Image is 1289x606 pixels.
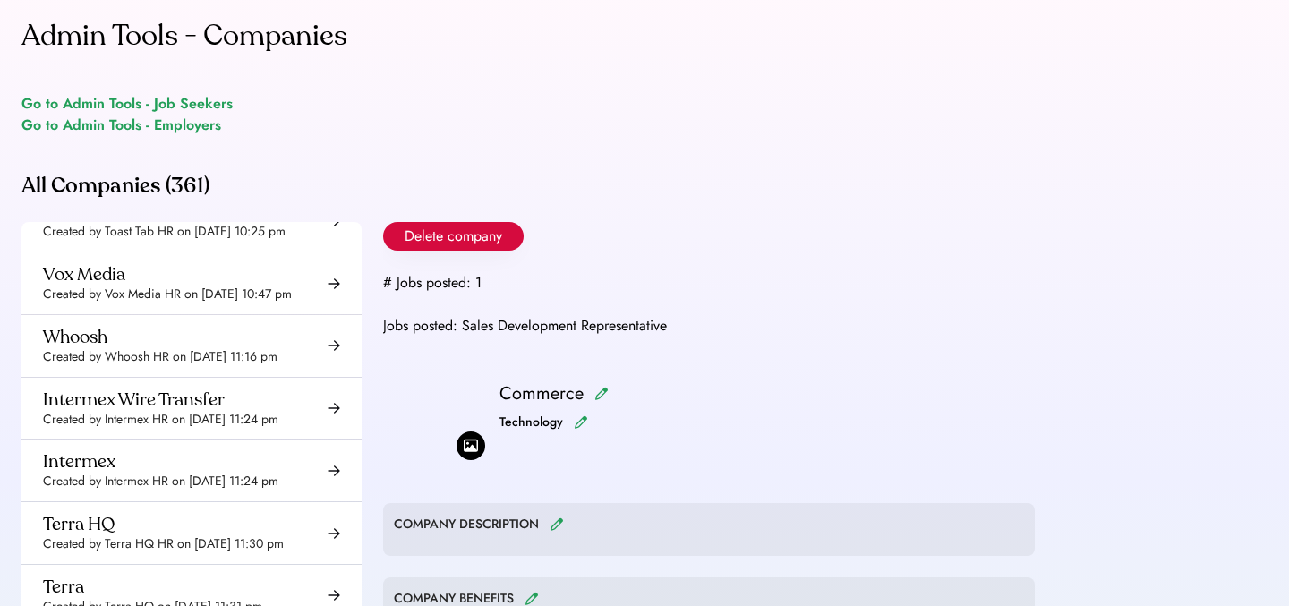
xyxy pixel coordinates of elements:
[21,115,221,136] a: Go to Admin Tools - Employers
[43,535,284,553] div: Created by Terra HQ HR on [DATE] 11:30 pm
[594,387,609,400] img: pencil.svg
[550,517,564,531] img: pencil.svg
[525,592,539,605] img: pencil.svg
[328,465,340,477] img: arrow-right-black.svg
[43,388,225,411] div: Intermex Wire Transfer
[574,415,588,429] img: pencil.svg
[383,222,524,251] button: Delete company
[21,14,347,57] div: Admin Tools - Companies
[328,527,340,540] img: arrow-right-black.svg
[43,473,278,491] div: Created by Intermex HR on [DATE] 11:24 pm
[43,450,115,473] div: Intermex
[43,411,278,429] div: Created by Intermex HR on [DATE] 11:24 pm
[383,315,667,337] div: Jobs posted: Sales Development Representative
[43,263,125,286] div: Vox Media
[43,223,286,241] div: Created by Toast Tab HR on [DATE] 10:25 pm
[43,286,292,303] div: Created by Vox Media HR on [DATE] 10:47 pm
[43,576,84,598] div: Terra
[21,172,1035,201] div: All Companies (361)
[499,412,563,433] div: Technology
[383,272,482,294] div: # Jobs posted: 1
[499,382,584,405] div: Commerce
[394,516,539,533] div: COMPANY DESCRIPTION
[328,277,340,290] img: arrow-right-black.svg
[43,326,107,348] div: Whoosh
[328,339,340,352] img: arrow-right-black.svg
[383,358,485,460] img: yH5BAEAAAAALAAAAAABAAEAAAIBRAA7
[328,589,340,602] img: arrow-right-black.svg
[43,513,115,535] div: Terra HQ
[21,93,233,115] a: Go to Admin Tools - Job Seekers
[328,402,340,414] img: arrow-right-black.svg
[43,348,277,366] div: Created by Whoosh HR on [DATE] 11:16 pm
